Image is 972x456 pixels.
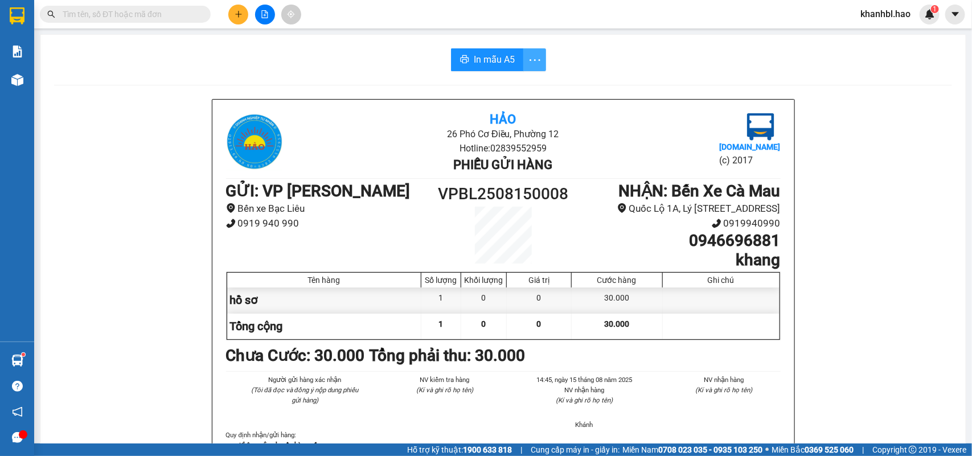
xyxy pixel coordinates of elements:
[490,112,516,126] b: Hảo
[226,346,365,365] b: Chưa Cước : 30.000
[226,203,236,213] span: environment
[12,381,23,392] span: question-circle
[925,9,935,19] img: icon-new-feature
[11,74,23,86] img: warehouse-icon
[507,287,572,313] div: 0
[666,276,777,285] div: Ghi chú
[12,406,23,417] span: notification
[421,287,461,313] div: 1
[251,386,358,404] i: (Tôi đã đọc và đồng ý nộp dung phiếu gửi hàng)
[658,445,762,454] strong: 0708 023 035 - 0935 103 250
[47,10,55,18] span: search
[226,216,434,231] li: 0919 940 990
[318,127,688,141] li: 26 Phó Cơ Điều, Phường 12
[575,276,659,285] div: Cước hàng
[235,10,243,18] span: plus
[572,216,780,231] li: 0919940990
[617,203,627,213] span: environment
[805,445,854,454] strong: 0369 525 060
[719,153,780,167] li: (c) 2017
[370,346,526,365] b: Tổng phải thu: 30.000
[318,141,688,155] li: Hotline: 02839552959
[719,142,780,151] b: [DOMAIN_NAME]
[531,443,620,456] span: Cung cấp máy in - giấy in:
[524,53,546,67] span: more
[510,276,568,285] div: Giá trị
[931,5,939,13] sup: 1
[226,113,283,170] img: logo.jpg
[287,10,295,18] span: aim
[765,447,769,452] span: ⚪️
[933,5,937,13] span: 1
[464,276,503,285] div: Khối lượng
[622,443,762,456] span: Miền Nam
[106,28,476,42] li: 26 Phó Cơ Điều, Phường 12
[416,386,473,394] i: (Kí và ghi rõ họ tên)
[453,158,552,172] b: Phiếu gửi hàng
[537,319,542,328] span: 0
[528,375,641,385] li: 14:45, ngày 15 tháng 08 năm 2025
[572,250,780,270] h1: khang
[556,396,613,404] i: (Kí và ghi rõ họ tên)
[572,287,662,313] div: 30.000
[862,443,864,456] span: |
[950,9,961,19] span: caret-down
[696,386,753,394] i: (Kí và ghi rõ họ tên)
[851,7,920,21] span: khanhbl.hao
[226,182,411,200] b: GỬI : VP [PERSON_NAME]
[668,375,781,385] li: NV nhận hàng
[439,319,444,328] span: 1
[11,355,23,367] img: warehouse-icon
[424,276,458,285] div: Số lượng
[249,375,362,385] li: Người gửi hàng xác nhận
[230,276,419,285] div: Tên hàng
[230,319,283,333] span: Tổng cộng
[12,432,23,443] span: message
[460,55,469,65] span: printer
[255,5,275,24] button: file-add
[106,42,476,56] li: Hotline: 02839552959
[14,14,71,71] img: logo.jpg
[528,420,641,430] li: Khánh
[523,48,546,71] button: more
[604,319,629,328] span: 30.000
[619,182,781,200] b: NHẬN : Bến Xe Cà Mau
[228,5,248,24] button: plus
[712,219,721,228] span: phone
[909,446,917,454] span: copyright
[10,7,24,24] img: logo-vxr
[463,445,512,454] strong: 1900 633 818
[461,287,507,313] div: 0
[63,8,197,20] input: Tìm tên, số ĐT hoặc mã đơn
[945,5,965,24] button: caret-down
[226,201,434,216] li: Bến xe Bạc Liêu
[226,219,236,228] span: phone
[572,201,780,216] li: Quốc Lộ 1A, Lý [STREET_ADDRESS]
[434,182,573,207] h1: VPBL2508150008
[572,231,780,250] h1: 0946696881
[11,46,23,57] img: solution-icon
[407,443,512,456] span: Hỗ trợ kỹ thuật:
[227,287,422,313] div: hồ sơ
[474,52,515,67] span: In mẫu A5
[747,113,774,141] img: logo.jpg
[482,319,486,328] span: 0
[528,385,641,395] li: NV nhận hàng
[451,48,524,71] button: printerIn mẫu A5
[772,443,854,456] span: Miền Bắc
[22,353,25,356] sup: 1
[520,443,522,456] span: |
[261,10,269,18] span: file-add
[281,5,301,24] button: aim
[240,441,325,449] strong: Không vận chuyển hàng cấm.
[14,83,199,101] b: GỬI : VP [PERSON_NAME]
[388,375,501,385] li: NV kiểm tra hàng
